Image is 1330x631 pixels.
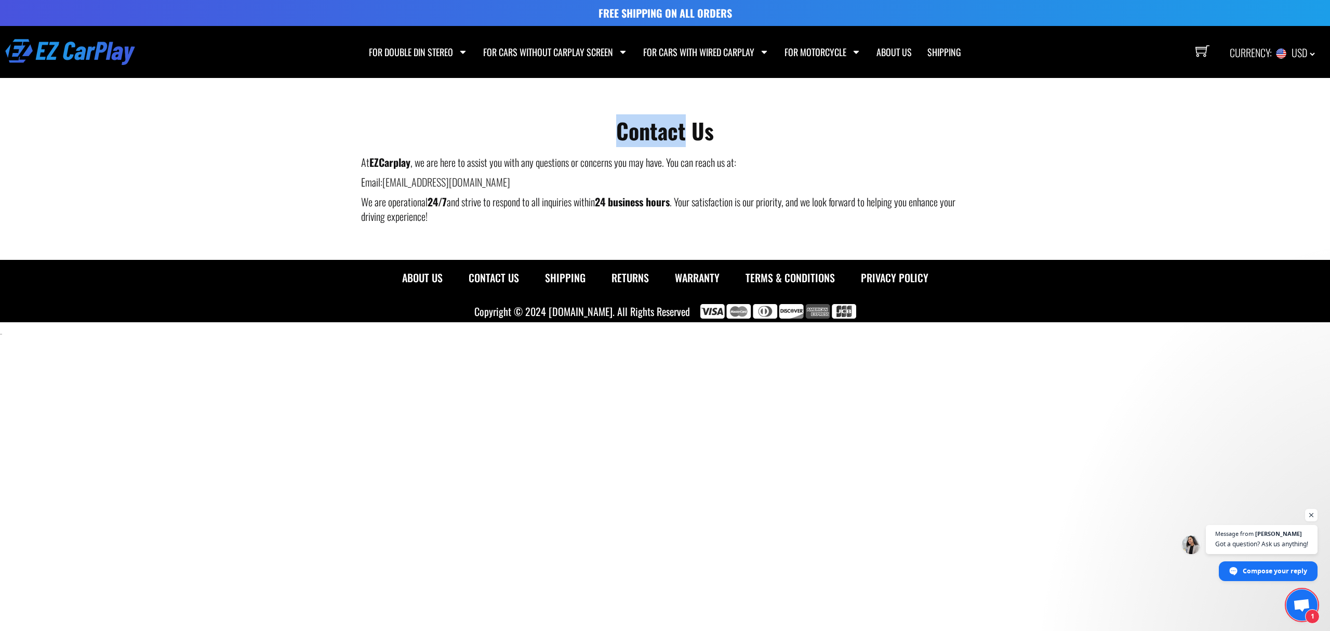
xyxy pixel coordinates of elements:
span: USD [1292,45,1315,60]
a: WARRANTY [675,270,720,285]
nav: Menu [361,40,969,64]
a: SHIPPING [920,40,969,64]
span: Compose your reply [1243,562,1307,580]
strong: 24 business hours [595,194,670,209]
p: At , we are here to assist you with any questions or concerns you may have. You can reach us at: [361,155,969,169]
strong: 24/7 [428,194,447,209]
a: FOR CARS WITHOUT CARPLAY SCREEN [475,40,635,64]
p: Email: [361,175,969,189]
a: RETURNS [611,270,649,285]
div: CURRENCY: [1220,40,1325,64]
a: TERMS & CONDITIONS [746,270,835,285]
strong: FREE SHIPPING ON ALL ORDERS [598,5,732,21]
a: ABOUT US [402,270,443,285]
span: Got a question? Ask us anything! [1215,539,1308,549]
span: 1 [1305,609,1320,624]
a: FOR MOTORCYCLE [777,40,869,64]
a: CONTACT US [469,270,519,285]
a: ABOUT US [869,40,920,64]
a: [EMAIL_ADDRESS][DOMAIN_NAME] [382,174,510,190]
a: SHIPPING [545,270,586,285]
span: [PERSON_NAME] [1255,531,1302,536]
a: Open chat [1286,589,1318,621]
strong: Contact Us [616,114,714,147]
a: PRIVACY POLICY [861,270,928,285]
strong: EZCarplay [369,154,410,170]
a: FOR DOUBLE DIN STEREO [361,40,475,64]
p: Copyright © 2024 [DOMAIN_NAME]. All Rights Reserved [474,304,690,319]
p: We are operational and strive to respond to all inquiries within . Your satisfaction is our prior... [361,194,969,224]
span: Message from [1215,531,1254,536]
a: FOR CARS WITH WIRED CARPLAY [635,40,777,64]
